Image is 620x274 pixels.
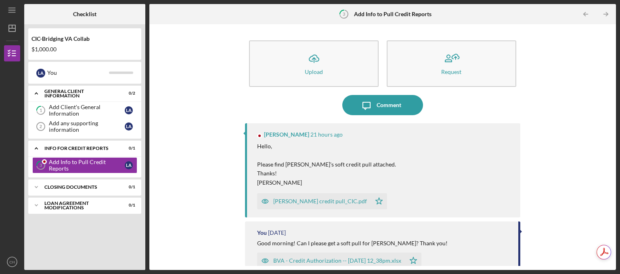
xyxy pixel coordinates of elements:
[264,131,309,138] div: [PERSON_NAME]
[257,240,448,247] div: Good morning! Can I please get a soft pull for [PERSON_NAME]? Thank you!
[121,185,135,190] div: 0 / 1
[32,157,137,173] a: 3Add Info to Pull Credit ReportsLA
[32,118,137,135] a: 2Add any supporting informationLA
[47,66,109,80] div: You
[4,254,20,270] button: CH
[305,69,323,75] div: Upload
[40,163,42,168] tspan: 3
[125,106,133,114] div: L A
[73,11,96,17] b: Checklist
[249,40,379,87] button: Upload
[257,169,396,178] p: Thanks!
[257,142,396,151] p: Hello,
[273,198,367,204] div: [PERSON_NAME] credit pull_CIC.pdf
[273,257,401,264] div: BVA - Credit Authorization -- [DATE] 12_38pm.xlsx
[49,159,125,172] div: Add Info to Pull Credit Reports
[9,260,15,264] text: CH
[40,124,42,129] tspan: 2
[121,91,135,96] div: 0 / 2
[32,102,137,118] a: 1Add Client's General InformationLA
[44,201,115,210] div: LOAN AGREEMENT MODIFICATIONS
[44,185,115,190] div: Closing Documents
[44,89,115,98] div: General Client Information
[354,11,431,17] b: Add Info to Pull Credit Reports
[121,203,135,208] div: 0 / 1
[257,178,396,187] p: [PERSON_NAME]
[125,161,133,169] div: L A
[257,230,267,236] div: You
[44,146,115,151] div: Info for Credit Reports
[49,104,125,117] div: Add Client's General Information
[441,69,461,75] div: Request
[343,11,345,17] tspan: 3
[377,95,401,115] div: Comment
[125,122,133,131] div: L A
[40,108,42,113] tspan: 1
[31,36,138,42] div: CIC-Bridging VA Collab
[31,46,138,53] div: $1,000.00
[121,146,135,151] div: 0 / 1
[257,160,396,169] p: Please find [PERSON_NAME]'s soft credit pull attached.
[49,120,125,133] div: Add any supporting information
[342,95,423,115] button: Comment
[257,193,387,209] button: [PERSON_NAME] credit pull_CIC.pdf
[387,40,516,87] button: Request
[310,131,343,138] time: 2025-09-25 17:44
[36,69,45,78] div: L A
[257,253,421,269] button: BVA - Credit Authorization -- [DATE] 12_38pm.xlsx
[268,230,286,236] time: 2025-09-24 15:21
